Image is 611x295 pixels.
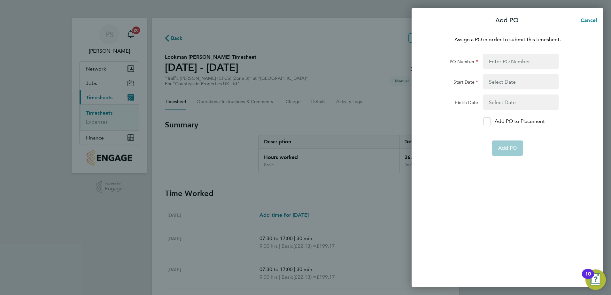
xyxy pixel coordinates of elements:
p: Add PO to Placement [495,117,545,125]
label: Finish Date [455,100,478,107]
button: Cancel [570,14,603,27]
label: Start Date [453,79,478,87]
label: PO Number [450,59,478,66]
input: Enter PO Number [483,54,559,69]
div: 10 [585,274,591,282]
button: Open Resource Center, 10 new notifications [585,269,606,290]
p: Add PO [495,16,519,25]
p: Assign a PO in order to submit this timesheet. [429,36,585,43]
span: Cancel [579,17,597,23]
